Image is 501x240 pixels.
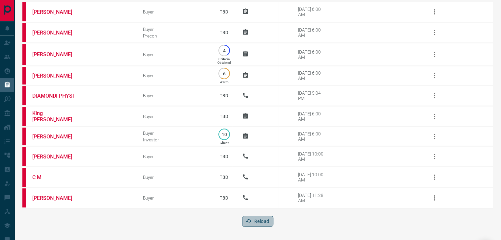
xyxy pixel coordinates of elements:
p: TBD [216,87,232,105]
div: Buyer [143,27,206,32]
div: Investor [143,137,206,142]
div: [DATE] 10:00 AM [298,172,326,182]
a: [PERSON_NAME] [32,73,82,79]
a: [PERSON_NAME] [32,9,82,15]
p: Client [219,141,228,145]
div: property.ca [22,23,26,42]
a: King [PERSON_NAME] [32,110,82,123]
a: [PERSON_NAME] [32,133,82,140]
div: [DATE] 5:04 PM [298,90,326,101]
a: C M [32,174,82,180]
p: 10 [222,132,227,137]
div: [DATE] 6:00 AM [298,7,326,17]
p: 4 [222,48,227,53]
div: Buyer [143,93,206,98]
button: Reload [242,216,273,227]
div: Buyer [143,175,206,180]
div: Buyer [143,52,206,57]
div: property.ca [22,44,26,65]
a: DIAMONDI PHYSI [32,93,82,99]
p: TBD [216,148,232,165]
a: [PERSON_NAME] [32,154,82,160]
div: property.ca [22,147,26,166]
p: TBD [216,189,232,207]
div: Buyer [143,73,206,78]
a: [PERSON_NAME] [32,195,82,201]
p: TBD [216,168,232,186]
div: Buyer [143,114,206,119]
div: property.ca [22,128,26,145]
div: [DATE] 6:00 AM [298,27,326,38]
div: [DATE] 6:00 AM [298,70,326,81]
div: property.ca [22,2,26,21]
a: [PERSON_NAME] [32,51,82,58]
div: [DATE] 6:00 AM [298,131,326,142]
p: TBD [216,3,232,21]
div: property.ca [22,168,26,187]
a: [PERSON_NAME] [32,30,82,36]
p: TBD [216,108,232,125]
div: Buyer [143,195,206,201]
p: TBD [216,24,232,41]
div: [DATE] 6:00 AM [298,49,326,60]
div: property.ca [22,86,26,105]
p: Criteria Obtained [217,57,231,64]
p: 6 [222,71,227,76]
div: [DATE] 6:00 AM [298,111,326,122]
div: Precon [143,33,206,38]
p: Warm [219,80,228,84]
div: Buyer [143,154,206,159]
div: Buyer [143,131,206,136]
div: property.ca [22,67,26,84]
div: property.ca [22,107,26,126]
div: property.ca [22,188,26,207]
div: [DATE] 11:28 AM [298,193,326,203]
div: Buyer [143,9,206,14]
div: [DATE] 10:00 AM [298,151,326,162]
